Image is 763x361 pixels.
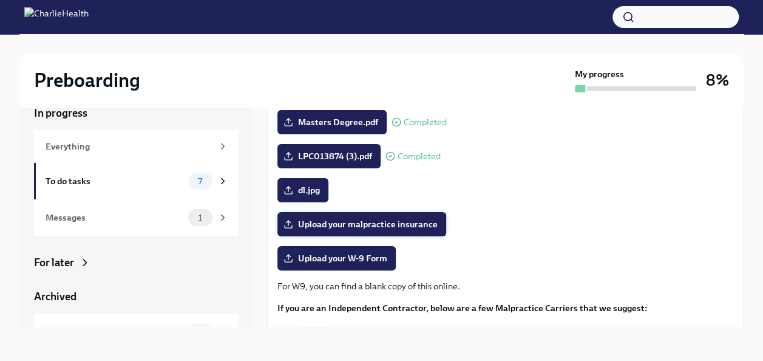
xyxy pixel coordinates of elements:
a: For later [34,255,238,270]
span: Completed [404,118,447,127]
h2: Preboarding [34,68,140,92]
div: Messages [46,211,183,224]
span: LPC013874 (3).pdf [286,150,372,162]
a: HPSO [302,325,325,335]
div: Everything [46,140,212,153]
span: 7 [191,177,209,186]
div: To do tasks [46,174,183,188]
a: To do tasks7 [34,163,238,199]
h3: 8% [706,69,729,91]
p: For W9, you can find a blank copy of this online. [277,280,733,292]
label: LPC013874 (3).pdf [277,144,381,168]
span: Upload your malpractice insurance [286,218,438,230]
span: Upload your W-9 Form [286,252,387,264]
span: Completed [398,152,441,161]
label: dl.jpg [277,178,328,202]
a: Messages1 [34,199,238,236]
span: 1 [191,213,209,222]
div: For later [34,255,74,270]
a: Completed tasks [34,314,238,350]
div: Completed tasks [46,325,183,339]
a: Archived [34,289,238,304]
strong: If you are an Independent Contractor, below are a few Malpractice Carriers that we suggest: [277,303,648,314]
span: dl.jpg [286,184,320,196]
label: Upload your W-9 Form [277,246,396,270]
a: Everything [34,130,238,163]
img: CharlieHealth [24,7,89,27]
strong: My progress [575,68,624,80]
label: Upload your malpractice insurance [277,212,446,236]
span: Masters Degree.pdf [286,116,378,128]
label: Masters Degree.pdf [277,110,387,134]
a: In progress [34,106,238,120]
